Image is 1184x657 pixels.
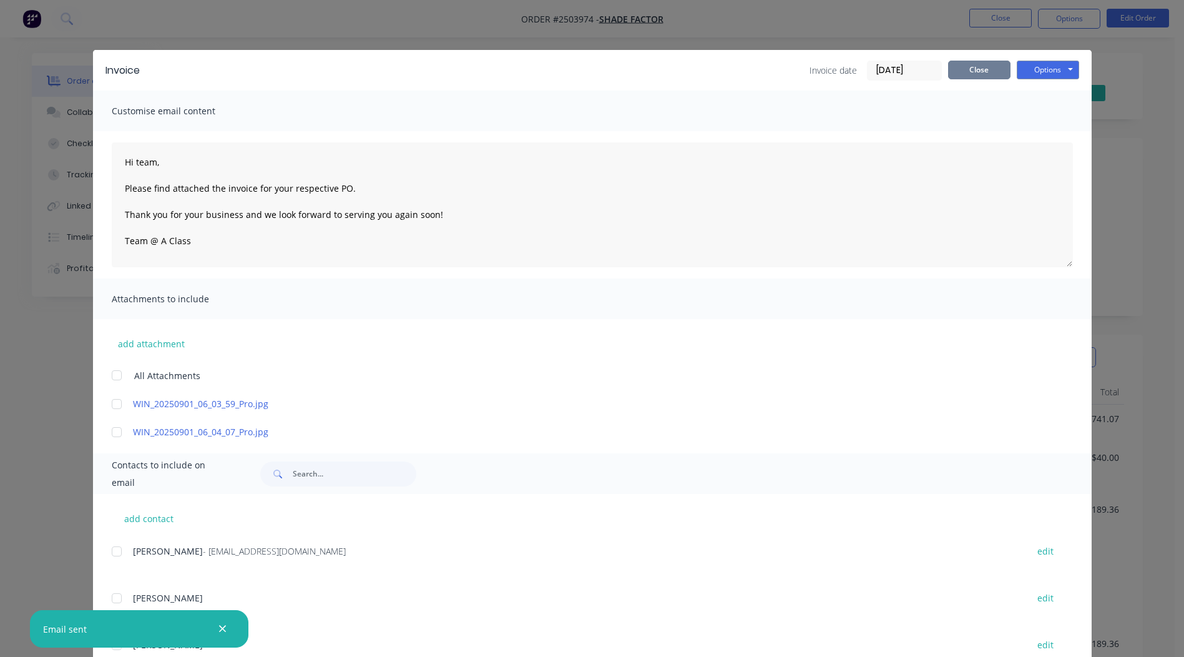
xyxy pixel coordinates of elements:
[133,545,203,557] span: [PERSON_NAME]
[203,545,346,557] span: - [EMAIL_ADDRESS][DOMAIN_NAME]
[112,142,1073,267] textarea: Hi team, Please find attached the invoice for your respective PO. Thank you for your business and...
[134,369,200,382] span: All Attachments
[112,509,187,528] button: add contact
[105,63,140,78] div: Invoice
[112,102,249,120] span: Customise email content
[133,592,203,604] span: [PERSON_NAME]
[1030,590,1061,606] button: edit
[1030,636,1061,653] button: edit
[43,623,87,636] div: Email sent
[133,397,1015,410] a: WIN_20250901_06_03_59_Pro.jpg
[948,61,1010,79] button: Close
[1017,61,1079,79] button: Options
[810,64,857,77] span: Invoice date
[1030,543,1061,560] button: edit
[133,425,1015,438] a: WIN_20250901_06_04_07_Pro.jpg
[112,334,191,353] button: add attachment
[112,290,249,308] span: Attachments to include
[293,462,416,487] input: Search...
[112,457,230,492] span: Contacts to include on email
